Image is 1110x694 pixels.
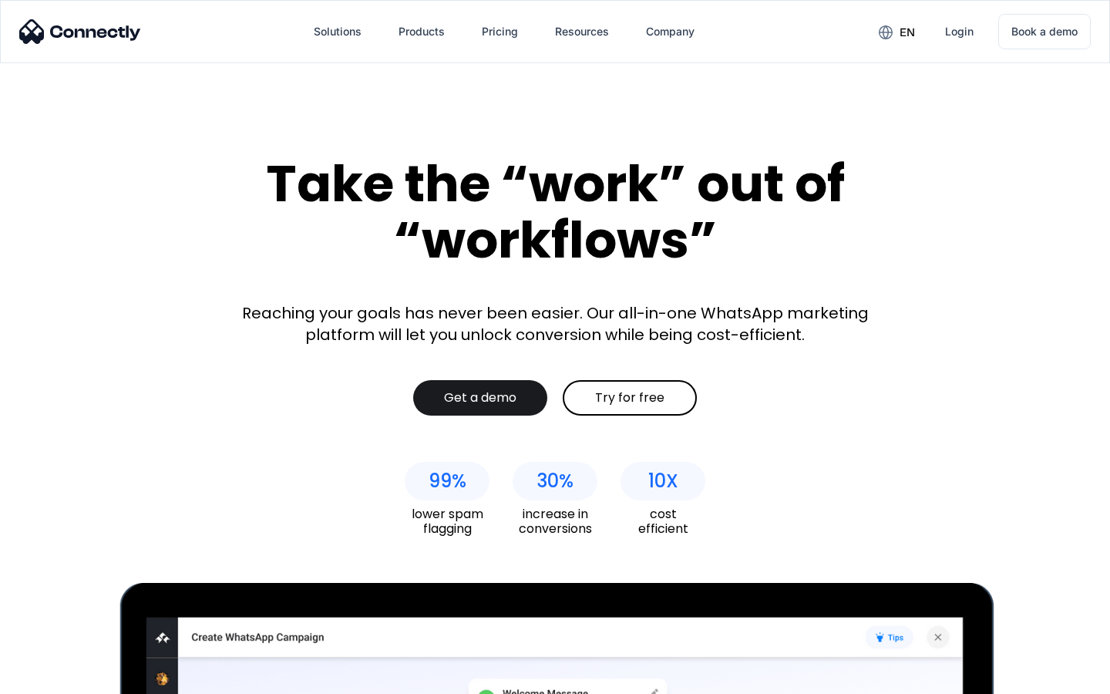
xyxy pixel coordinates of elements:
[536,470,573,492] div: 30%
[31,667,92,689] ul: Language list
[634,13,707,50] div: Company
[386,13,457,50] div: Products
[998,14,1091,49] a: Book a demo
[469,13,530,50] a: Pricing
[19,19,141,44] img: Connectly Logo
[646,21,695,42] div: Company
[900,22,915,43] div: en
[482,21,518,42] div: Pricing
[399,21,445,42] div: Products
[945,21,974,42] div: Login
[513,507,597,536] div: increase in conversions
[563,380,697,416] a: Try for free
[208,156,902,268] div: Take the “work” out of “workflows”
[648,470,678,492] div: 10X
[866,20,927,43] div: en
[314,21,362,42] div: Solutions
[405,507,489,536] div: lower spam flagging
[621,507,705,536] div: cost efficient
[444,390,516,406] div: Get a demo
[543,13,621,50] div: Resources
[429,470,466,492] div: 99%
[231,302,879,345] div: Reaching your goals has never been easier. Our all-in-one WhatsApp marketing platform will let yo...
[413,380,547,416] a: Get a demo
[933,13,986,50] a: Login
[595,390,664,406] div: Try for free
[555,21,609,42] div: Resources
[301,13,374,50] div: Solutions
[15,667,92,689] aside: Language selected: English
